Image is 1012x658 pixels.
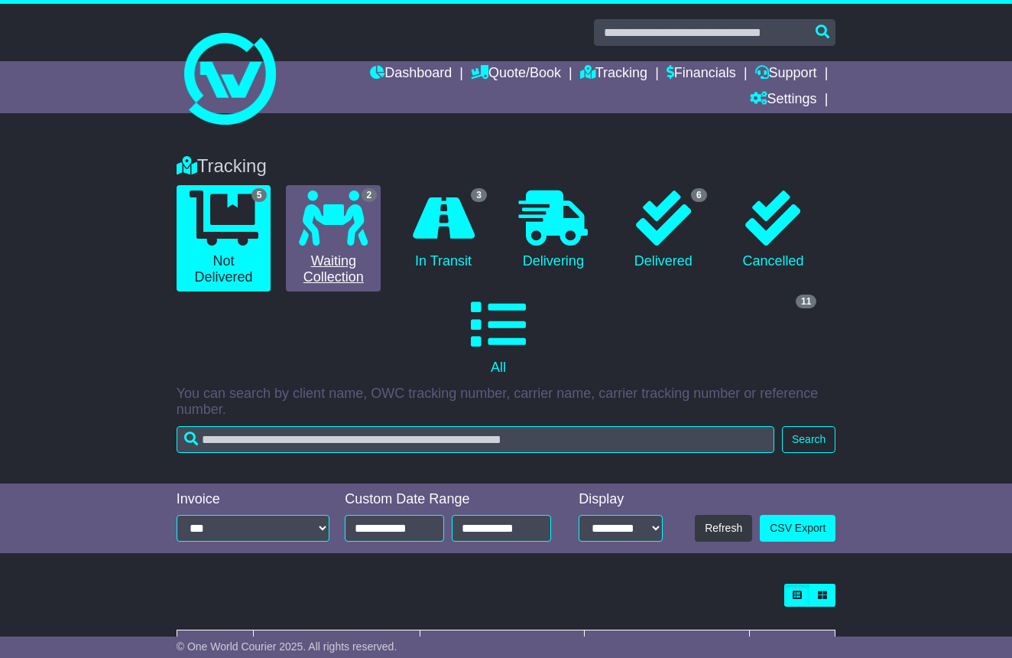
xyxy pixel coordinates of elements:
[471,188,487,202] span: 3
[345,491,554,508] div: Custom Date Range
[796,295,816,308] span: 11
[726,185,821,275] a: Cancelled
[750,87,817,113] a: Settings
[782,426,835,453] button: Search
[691,188,707,202] span: 6
[695,515,752,542] button: Refresh
[177,185,271,292] a: 5 Not Delivered
[755,61,817,87] a: Support
[286,185,381,292] a: 2 Waiting Collection
[471,61,561,87] a: Quote/Book
[396,185,491,275] a: 3 In Transit
[370,61,452,87] a: Dashboard
[580,61,647,87] a: Tracking
[177,386,836,419] p: You can search by client name, OWC tracking number, carrier name, carrier tracking number or refe...
[506,185,601,275] a: Delivering
[177,292,821,382] a: 11 All
[177,491,330,508] div: Invoice
[362,188,378,202] span: 2
[616,185,711,275] a: 6 Delivered
[169,155,844,178] div: Tracking
[251,188,268,202] span: 5
[760,515,835,542] a: CSV Export
[177,640,397,653] span: © One World Courier 2025. All rights reserved.
[667,61,736,87] a: Financials
[579,491,663,508] div: Display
